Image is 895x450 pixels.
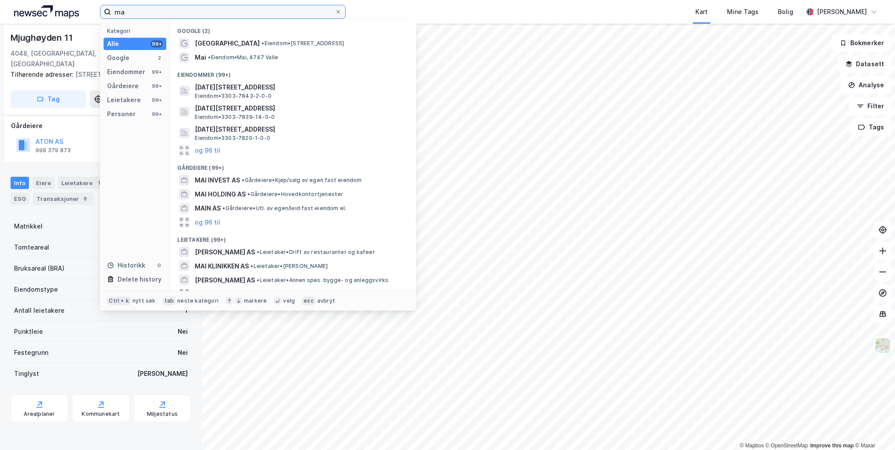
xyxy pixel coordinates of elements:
button: Datasett [838,55,891,73]
div: markere [244,297,267,304]
div: Personer [107,109,136,119]
button: og 96 til [195,289,220,299]
div: Leietakere (99+) [170,229,416,245]
span: [PERSON_NAME] AS [195,247,255,257]
div: 4048, [GEOGRAPHIC_DATA], [GEOGRAPHIC_DATA] [11,48,122,69]
span: Eiendom • 3303-7820-1-0-0 [195,135,270,142]
span: [DATE][STREET_ADDRESS] [195,124,405,135]
a: Improve this map [810,443,854,449]
div: Mine Tags [727,7,759,17]
span: • [257,277,259,283]
div: [PERSON_NAME] [817,7,867,17]
div: Antall leietakere [14,305,64,316]
div: Eiendomstype [14,284,58,295]
span: MAI KLINIKKEN AS [195,261,249,271]
div: Bruksareal (BRA) [14,263,64,274]
div: [PERSON_NAME] [137,368,188,379]
span: Tilhørende adresser: [11,71,75,78]
div: Tomteareal [14,242,49,253]
iframe: Chat Widget [851,408,895,450]
div: 2 [156,54,163,61]
span: MAIN AS [195,203,221,214]
div: velg [283,297,295,304]
span: [DATE][STREET_ADDRESS] [195,103,405,114]
div: 8 [81,194,89,203]
div: Nei [178,326,188,337]
span: Leietaker • Annen spes. bygge- og anleggsvirks. [257,277,390,284]
span: Eiendom • Mai, 4747 Valle [208,54,278,61]
span: Eiendom • [STREET_ADDRESS] [261,40,344,47]
span: Mai [195,52,206,63]
div: 99+ [150,40,163,47]
div: 998 379 873 [36,147,71,154]
div: Mjughøyden 11 [11,31,74,45]
a: OpenStreetMap [766,443,808,449]
span: [GEOGRAPHIC_DATA] [195,38,260,49]
div: Kart [695,7,708,17]
div: Bolig [778,7,793,17]
span: Leietaker • Drift av restauranter og kafeer [257,249,375,256]
span: Eiendom • 3303-7843-2-0-0 [195,93,272,100]
div: 1 [94,179,103,187]
button: og 96 til [195,145,220,156]
span: • [208,54,211,61]
div: Gårdeiere [11,121,191,131]
span: MAI INVEST AS [195,175,240,186]
div: Tinglyst [14,368,39,379]
span: Gårdeiere • Kjøp/salg av egen fast eiendom [242,177,362,184]
div: Alle [107,39,119,49]
div: Gårdeiere [107,81,139,91]
img: logo.a4113a55bc3d86da70a041830d287a7e.svg [14,5,79,18]
div: tab [163,296,176,305]
span: • [257,249,259,255]
button: Tags [851,118,891,136]
div: Gårdeiere (99+) [170,157,416,173]
div: neste kategori [177,297,218,304]
div: Kategori [107,28,166,34]
span: • [222,205,225,211]
div: avbryt [317,297,335,304]
span: [DATE][STREET_ADDRESS] [195,82,405,93]
button: Bokmerker [832,34,891,52]
span: • [247,191,250,197]
div: 99+ [150,111,163,118]
div: 99+ [150,96,163,104]
div: Arealplaner [24,411,55,418]
div: Delete history [118,274,161,285]
div: Punktleie [14,326,43,337]
div: Kommunekart [82,411,120,418]
span: • [251,263,253,269]
button: Analyse [841,76,891,94]
div: Eiere [32,177,54,189]
button: og 96 til [195,217,220,228]
span: • [242,177,244,183]
div: 99+ [150,68,163,75]
div: Eiendommer (99+) [170,64,416,80]
div: Leietakere [107,95,141,105]
div: Kontrollprogram for chat [851,408,895,450]
div: Historikk [107,260,145,271]
div: Nei [178,347,188,358]
div: nytt søk [132,297,156,304]
div: esc [302,296,315,305]
div: Eiendommer [107,67,145,77]
div: Google (2) [170,21,416,36]
span: • [261,40,264,46]
a: Mapbox [740,443,764,449]
input: Søk på adresse, matrikkel, gårdeiere, leietakere eller personer [111,5,335,18]
span: Eiendom • 3303-7839-14-0-0 [195,114,275,121]
span: Gårdeiere • Hovedkontortjenester [247,191,343,198]
div: Leietakere [58,177,107,189]
div: Festegrunn [14,347,48,358]
button: Tag [11,90,86,108]
div: Transaksjoner [33,193,93,205]
span: [PERSON_NAME] AS [195,275,255,286]
div: Google [107,53,129,63]
img: Z [874,337,891,354]
div: [STREET_ADDRESS] [11,69,184,80]
div: ESG [11,193,29,205]
div: 0 [156,262,163,269]
div: Matrikkel [14,221,43,232]
div: Ctrl + k [107,296,131,305]
span: Leietaker • [PERSON_NAME] [251,263,328,270]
